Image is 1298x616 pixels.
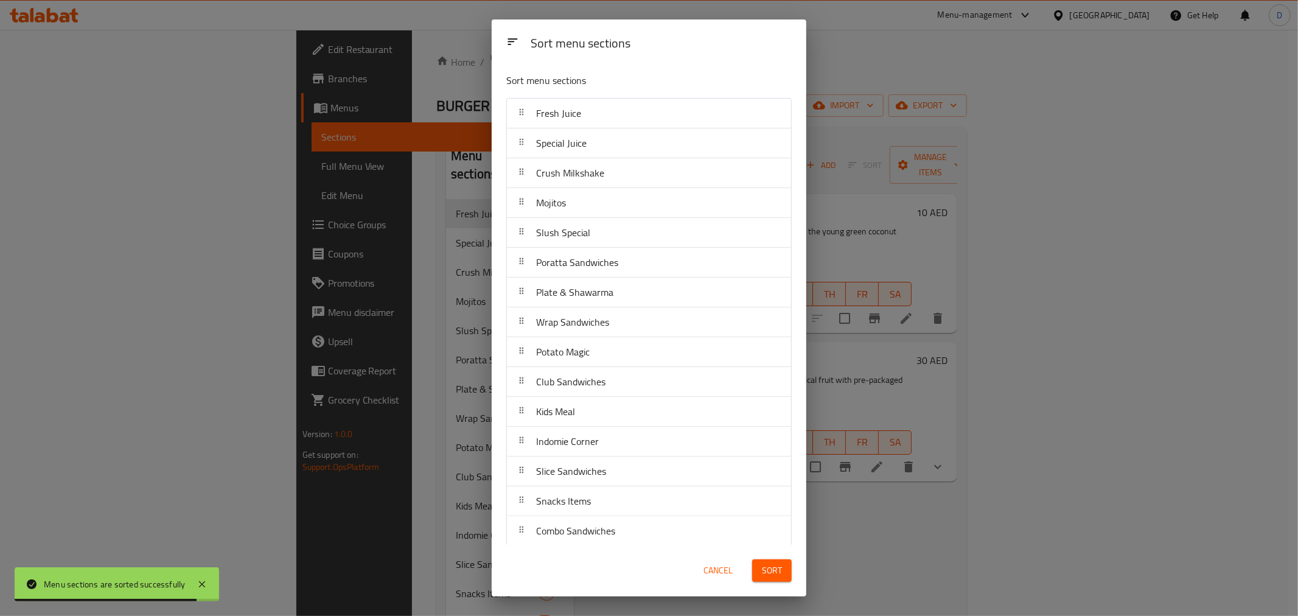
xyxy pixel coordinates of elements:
[506,73,733,88] p: Sort menu sections
[536,134,587,152] span: Special Juice
[507,427,791,457] div: Indomie Corner
[526,30,797,58] div: Sort menu sections
[536,253,618,271] span: Poratta Sandwiches
[507,128,791,158] div: Special Juice
[507,278,791,307] div: Plate & Shawarma
[536,343,590,361] span: Potato Magic
[507,486,791,516] div: Snacks Items
[507,516,791,546] div: Combo Sandwiches
[507,367,791,397] div: Club Sandwiches
[507,307,791,337] div: Wrap Sandwiches
[536,313,609,331] span: Wrap Sandwiches
[536,194,566,212] span: Mojitos
[703,563,733,578] span: Cancel
[699,559,738,582] button: Cancel
[507,337,791,367] div: Potato Magic
[507,188,791,218] div: Mojitos
[507,158,791,188] div: Crush Milkshake
[536,223,590,242] span: Slush Special
[762,563,782,578] span: Sort
[536,522,615,540] span: Combo Sandwiches
[536,492,591,510] span: Snacks Items
[507,457,791,486] div: Slice Sandwiches
[44,578,185,591] div: Menu sections are sorted successfully
[536,104,581,122] span: Fresh Juice
[536,432,599,450] span: Indomie Corner
[507,218,791,248] div: Slush Special
[507,99,791,128] div: Fresh Juice
[536,283,613,301] span: Plate & Shawarma
[507,248,791,278] div: Poratta Sandwiches
[536,373,605,391] span: Club Sandwiches
[507,397,791,427] div: Kids Meal
[752,559,792,582] button: Sort
[536,462,606,480] span: Slice Sandwiches
[536,402,575,421] span: Kids Meal
[536,164,604,182] span: Crush Milkshake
